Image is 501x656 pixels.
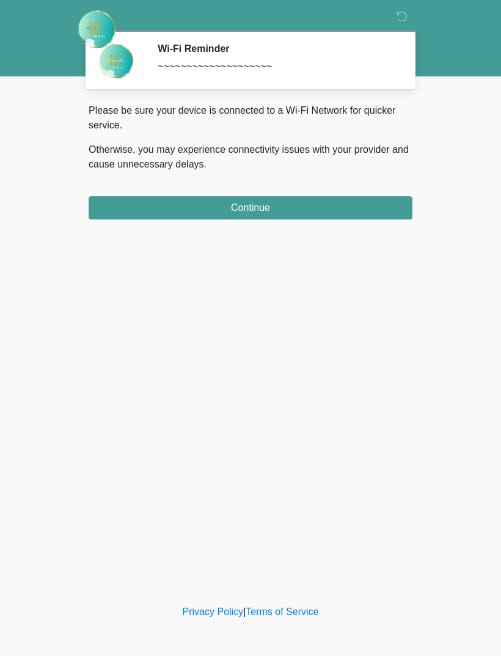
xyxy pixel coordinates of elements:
[204,159,207,169] span: .
[243,606,246,617] a: |
[89,196,412,219] button: Continue
[76,9,117,50] img: Rehydrate Aesthetics & Wellness Logo
[89,142,412,172] p: Otherwise, you may experience connectivity issues with your provider and cause unnecessary delays
[89,103,412,133] p: Please be sure your device is connected to a Wi-Fi Network for quicker service.
[98,43,134,79] img: Agent Avatar
[158,59,394,74] div: ~~~~~~~~~~~~~~~~~~~~
[246,606,318,617] a: Terms of Service
[183,606,244,617] a: Privacy Policy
